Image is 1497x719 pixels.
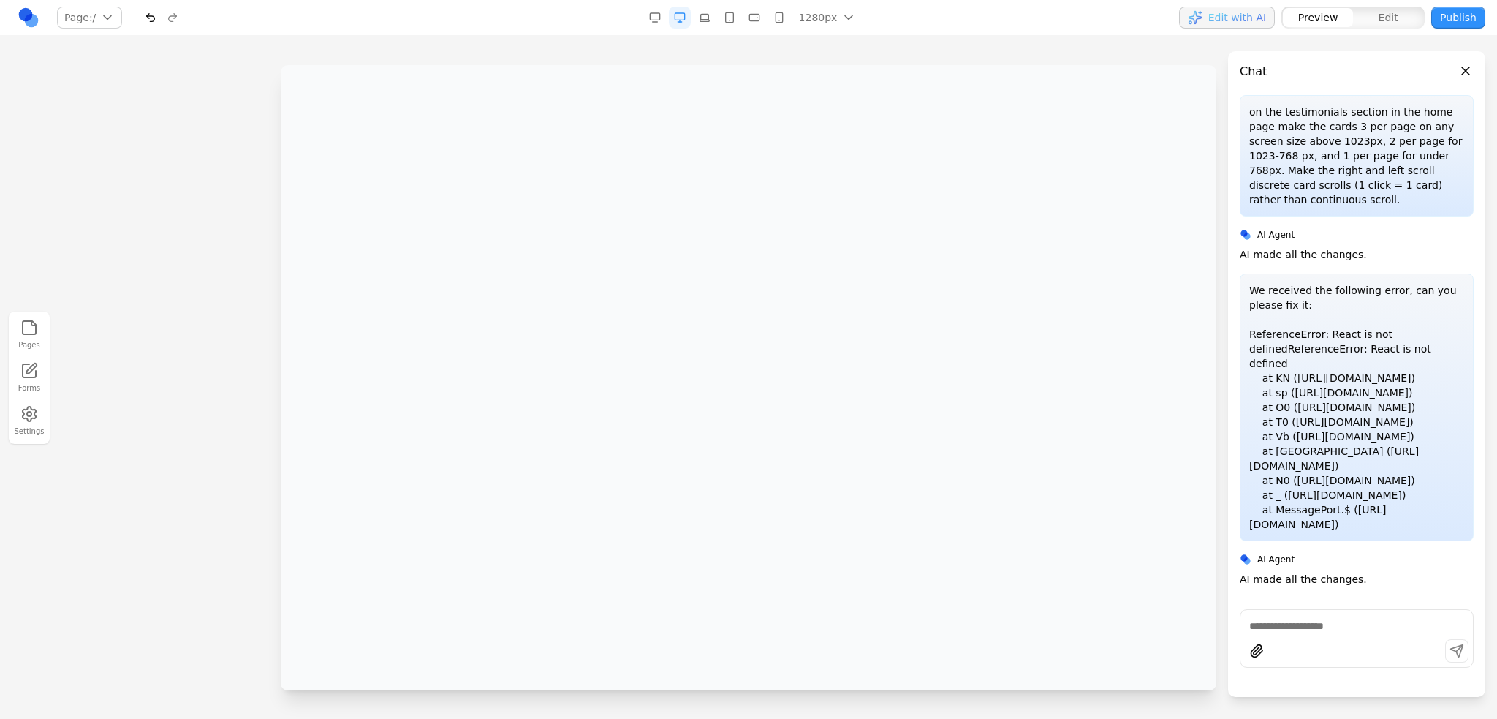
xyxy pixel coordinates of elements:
[644,7,666,29] button: Desktop Wide
[13,316,45,353] button: Pages
[768,7,790,29] button: Mobile
[1240,572,1367,587] p: AI made all the changes.
[793,7,860,29] button: 1280px
[1458,63,1474,79] button: Close panel
[1179,7,1275,29] button: Edit with AI
[1249,283,1464,532] p: We received the following error, can you please fix it: ReferenceError: React is not definedRefer...
[1298,10,1338,25] span: Preview
[1240,553,1474,566] div: AI Agent
[281,65,1216,690] iframe: Preview
[1208,10,1266,25] span: Edit with AI
[1240,228,1474,241] div: AI Agent
[57,7,122,29] button: Page:/
[694,7,716,29] button: Laptop
[743,7,765,29] button: Mobile Landscape
[669,7,691,29] button: Desktop
[1431,7,1485,29] button: Publish
[1240,247,1367,262] p: AI made all the changes.
[13,402,45,440] button: Settings
[1249,105,1464,207] p: on the testimonials section in the home page make the cards 3 per page on any screen size above 1...
[1379,10,1398,25] span: Edit
[13,359,45,396] a: Forms
[719,7,740,29] button: Tablet
[1240,63,1267,80] h3: Chat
